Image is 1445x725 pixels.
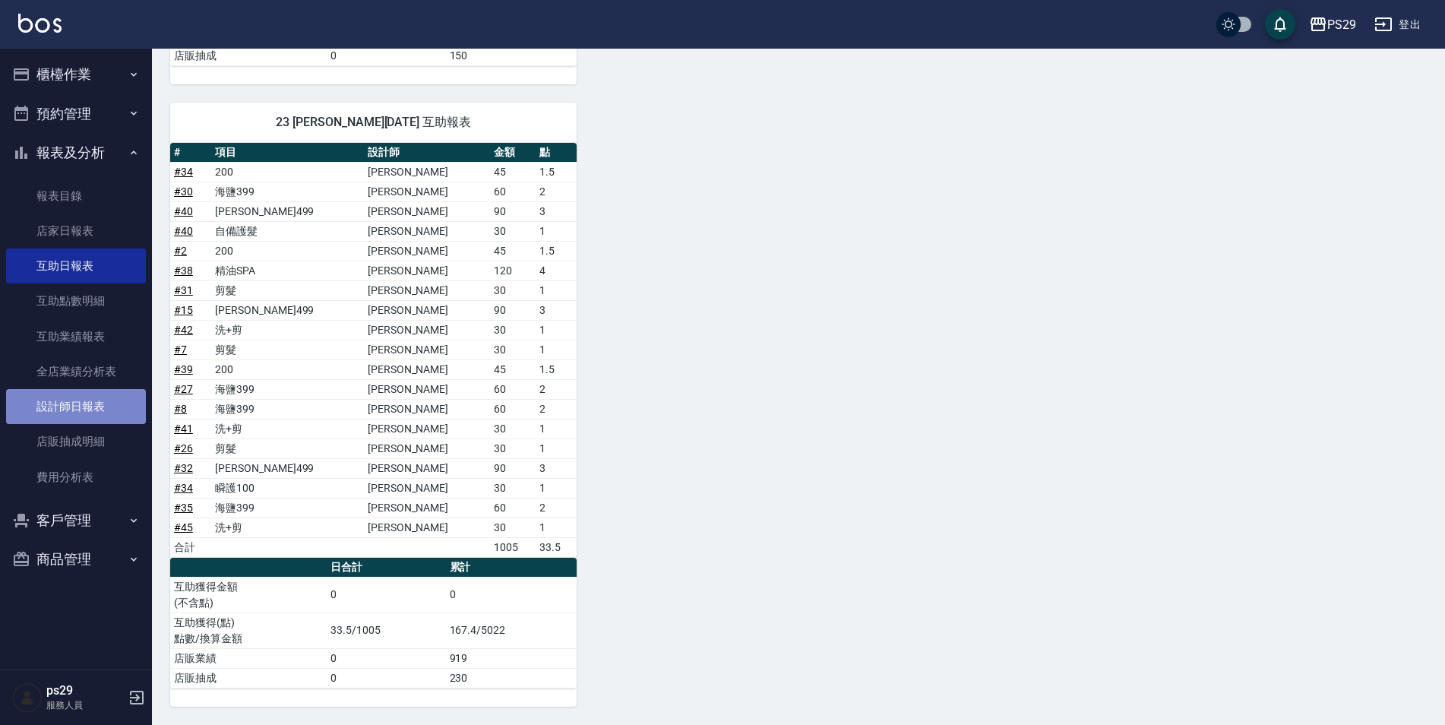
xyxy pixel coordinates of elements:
[6,94,146,134] button: 預約管理
[6,501,146,540] button: 客戶管理
[490,419,536,438] td: 30
[536,320,577,340] td: 1
[364,261,491,280] td: [PERSON_NAME]
[327,558,445,578] th: 日合計
[6,55,146,94] button: 櫃檯作業
[174,185,193,198] a: #30
[1368,11,1427,39] button: 登出
[490,162,536,182] td: 45
[6,249,146,283] a: 互助日報表
[490,458,536,478] td: 90
[18,14,62,33] img: Logo
[536,162,577,182] td: 1.5
[364,241,491,261] td: [PERSON_NAME]
[174,521,193,533] a: #45
[174,462,193,474] a: #32
[211,478,364,498] td: 瞬護100
[490,241,536,261] td: 45
[536,379,577,399] td: 2
[536,241,577,261] td: 1.5
[536,201,577,221] td: 3
[536,438,577,458] td: 1
[364,498,491,518] td: [PERSON_NAME]
[364,143,491,163] th: 設計師
[211,162,364,182] td: 200
[6,319,146,354] a: 互助業績報表
[490,537,536,557] td: 1005
[170,577,327,613] td: 互助獲得金額 (不含點)
[364,438,491,458] td: [PERSON_NAME]
[364,478,491,498] td: [PERSON_NAME]
[211,399,364,419] td: 海鹽399
[6,389,146,424] a: 設計師日報表
[211,518,364,537] td: 洗+剪
[170,668,327,688] td: 店販抽成
[6,424,146,459] a: 店販抽成明細
[536,300,577,320] td: 3
[211,300,364,320] td: [PERSON_NAME]499
[211,419,364,438] td: 洗+剪
[174,284,193,296] a: #31
[364,221,491,241] td: [PERSON_NAME]
[170,46,327,65] td: 店販抽成
[170,648,327,668] td: 店販業績
[446,668,577,688] td: 230
[490,399,536,419] td: 60
[211,182,364,201] td: 海鹽399
[364,280,491,300] td: [PERSON_NAME]
[174,363,193,375] a: #39
[174,403,187,415] a: #8
[1327,15,1356,34] div: PS29
[170,143,211,163] th: #
[211,320,364,340] td: 洗+剪
[536,458,577,478] td: 3
[211,458,364,478] td: [PERSON_NAME]499
[536,498,577,518] td: 2
[446,558,577,578] th: 累計
[211,221,364,241] td: 自備護髮
[1303,9,1362,40] button: PS29
[174,205,193,217] a: #40
[364,458,491,478] td: [PERSON_NAME]
[364,379,491,399] td: [PERSON_NAME]
[536,359,577,379] td: 1.5
[6,460,146,495] a: 費用分析表
[327,577,445,613] td: 0
[364,399,491,419] td: [PERSON_NAME]
[170,537,211,557] td: 合計
[490,340,536,359] td: 30
[174,225,193,237] a: #40
[1265,9,1295,40] button: save
[174,304,193,316] a: #15
[174,245,187,257] a: #2
[46,698,124,712] p: 服務人員
[490,280,536,300] td: 30
[536,221,577,241] td: 1
[6,214,146,249] a: 店家日報表
[490,498,536,518] td: 60
[6,179,146,214] a: 報表目錄
[364,162,491,182] td: [PERSON_NAME]
[211,143,364,163] th: 項目
[490,221,536,241] td: 30
[174,383,193,395] a: #27
[327,613,445,648] td: 33.5/1005
[211,340,364,359] td: 剪髮
[536,399,577,419] td: 2
[364,182,491,201] td: [PERSON_NAME]
[174,502,193,514] a: #35
[211,359,364,379] td: 200
[490,143,536,163] th: 金額
[6,354,146,389] a: 全店業績分析表
[536,537,577,557] td: 33.5
[490,182,536,201] td: 60
[174,344,187,356] a: #7
[364,419,491,438] td: [PERSON_NAME]
[536,340,577,359] td: 1
[211,280,364,300] td: 剪髮
[364,359,491,379] td: [PERSON_NAME]
[490,300,536,320] td: 90
[211,261,364,280] td: 精油SPA
[490,438,536,458] td: 30
[170,558,577,689] table: a dense table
